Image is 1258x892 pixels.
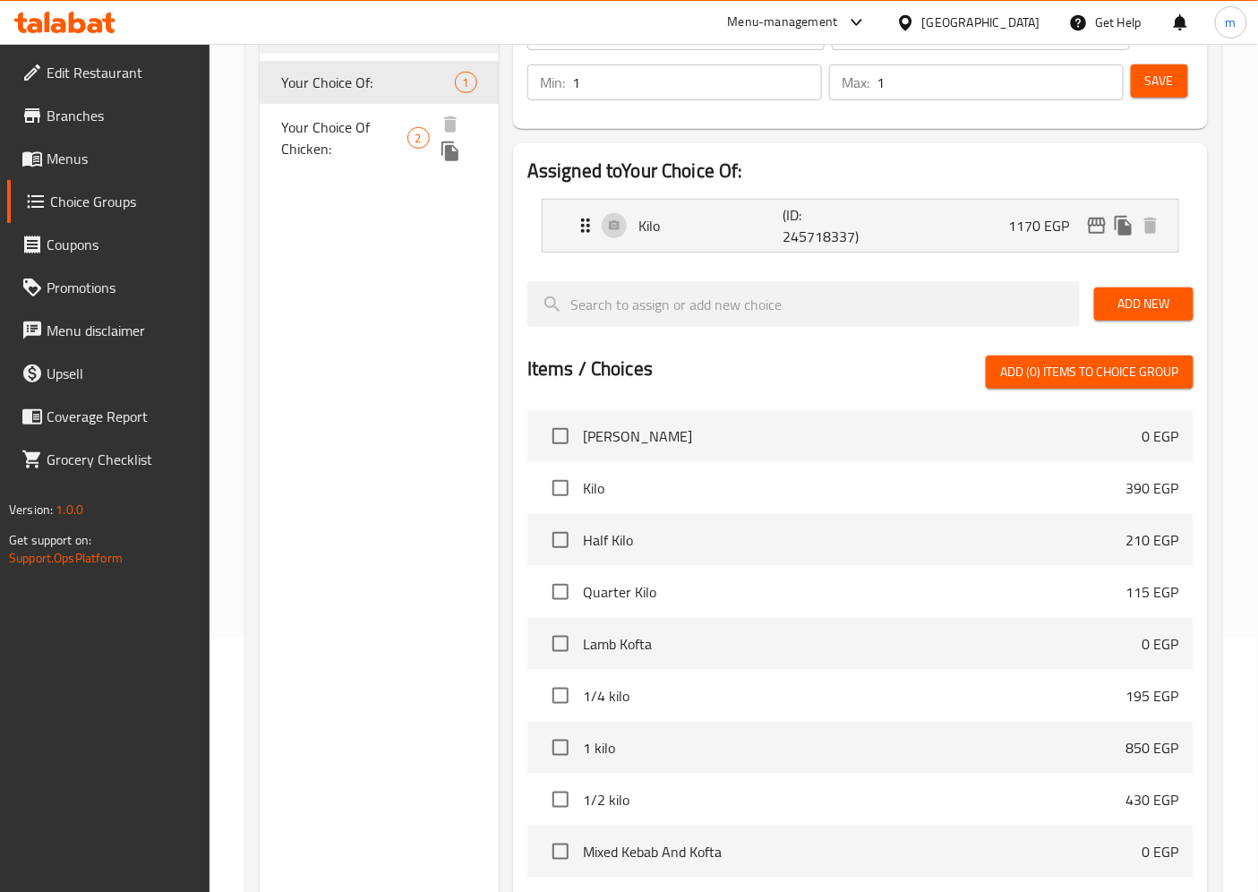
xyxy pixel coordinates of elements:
a: Edit Restaurant [7,51,210,94]
span: Add New [1108,293,1179,315]
span: Edit Restaurant [47,62,196,83]
span: 1/4 kilo [583,685,1126,707]
button: delete [1137,212,1164,239]
p: 195 EGP [1126,685,1179,707]
a: Coupons [7,223,210,266]
button: Save [1131,64,1188,98]
span: Select choice [542,625,579,663]
span: Select choice [542,469,579,507]
span: Kilo [583,477,1126,499]
span: Coverage Report [47,406,196,427]
span: Select choice [542,521,579,559]
span: Save [1145,70,1174,92]
span: Choice Groups [50,191,196,212]
p: 0 EGP [1142,633,1179,655]
p: Min: [540,72,565,93]
a: Promotions [7,266,210,309]
span: Your Choice Of Chicken: [281,116,407,159]
span: Mixed Kebab And Kofta [583,841,1142,862]
span: Select choice [542,833,579,871]
p: 390 EGP [1126,477,1179,499]
span: Select choice [542,781,579,819]
span: 1/2 kilo [583,789,1126,811]
span: 1 [456,74,476,91]
span: Menu disclaimer [47,320,196,341]
span: Add (0) items to choice group [1000,361,1179,383]
span: m [1226,13,1237,32]
a: Menus [7,137,210,180]
h2: Assigned to Your Choice Of: [527,158,1194,184]
button: duplicate [437,138,464,165]
span: Version: [9,498,53,521]
span: Select choice [542,573,579,611]
a: Upsell [7,352,210,395]
button: delete [437,111,464,138]
p: 0 EGP [1142,425,1179,447]
div: Your Choice Of:1 [260,61,499,104]
span: [PERSON_NAME] [583,425,1142,447]
span: 2 [408,130,429,147]
div: Your Choice Of Chicken:2deleteduplicate [260,104,499,172]
span: Upsell [47,363,196,384]
span: Select choice [542,417,579,455]
button: Add (0) items to choice group [986,356,1194,389]
li: Expand [527,192,1194,260]
span: 1 kilo [583,737,1126,759]
p: 1170 EGP [1008,215,1083,236]
a: Choice Groups [7,180,210,223]
p: Max: [842,72,869,93]
div: Expand [543,200,1178,252]
div: Choices [407,127,430,149]
div: [GEOGRAPHIC_DATA] [922,13,1040,32]
a: Coverage Report [7,395,210,438]
span: Get support on: [9,528,91,552]
span: Your Choice Of: [281,72,455,93]
p: 210 EGP [1126,529,1179,551]
span: Select choice [542,729,579,767]
span: Coupons [47,234,196,255]
span: Grocery Checklist [47,449,196,470]
p: 850 EGP [1126,737,1179,759]
a: Menu disclaimer [7,309,210,352]
button: edit [1083,212,1110,239]
a: Support.OpsPlatform [9,546,123,570]
span: Half Kilo [583,529,1126,551]
a: Branches [7,94,210,137]
p: 430 EGP [1126,789,1179,811]
div: Menu-management [728,12,838,33]
span: Quarter Kilo [583,581,1126,603]
p: Kilo [638,215,783,236]
input: search [527,281,1080,327]
span: Promotions [47,277,196,298]
div: Choices [455,72,477,93]
span: Select choice [542,677,579,715]
p: (ID: 245718337) [783,204,879,247]
button: duplicate [1110,212,1137,239]
span: Menus [47,148,196,169]
p: 0 EGP [1142,841,1179,862]
p: 115 EGP [1126,581,1179,603]
button: Add New [1094,287,1194,321]
span: 1.0.0 [56,498,83,521]
a: Grocery Checklist [7,438,210,481]
span: Lamb Kofta [583,633,1142,655]
span: Branches [47,105,196,126]
h2: Items / Choices [527,356,653,382]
